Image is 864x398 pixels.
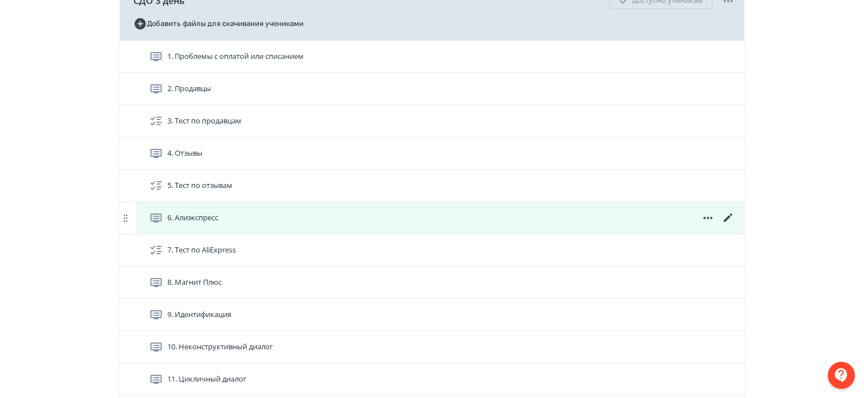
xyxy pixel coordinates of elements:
span: 11. Цикличный диалог [167,374,247,385]
span: 8. Магнит Плюс [167,277,222,288]
span: 9. Идентификация [167,309,231,320]
div: 8. Магнит Плюс [120,267,744,299]
span: 4. Отзывы [167,148,202,159]
div: 2. Продавцы [120,73,744,105]
div: 4. Отзывы [120,138,744,170]
div: 1. Проблемы с оплатой или списанием [120,41,744,73]
span: 2. Продавцы [167,83,211,95]
span: 1. Проблемы с оплатой или списанием [167,51,304,62]
div: 10. Неконструктивный диалог [120,331,744,363]
span: 6. Алиэкспресс [167,212,218,224]
div: 6. Алиэкспресс [120,202,744,234]
button: Добавить файлы для скачивания учениками [133,15,304,33]
div: 5. Тест по отзывам [120,170,744,202]
span: 3. Тест по продавцам [167,115,241,127]
span: 7. Тест по AliExpress [167,245,236,256]
span: 5. Тест по отзывам [167,180,232,191]
div: 9. Идентификация [120,299,744,331]
div: 3. Тест по продавцам [120,105,744,138]
span: 10. Неконструктивный диалог [167,341,273,353]
div: 7. Тест по AliExpress [120,234,744,267]
div: 11. Цикличный диалог [120,363,744,396]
